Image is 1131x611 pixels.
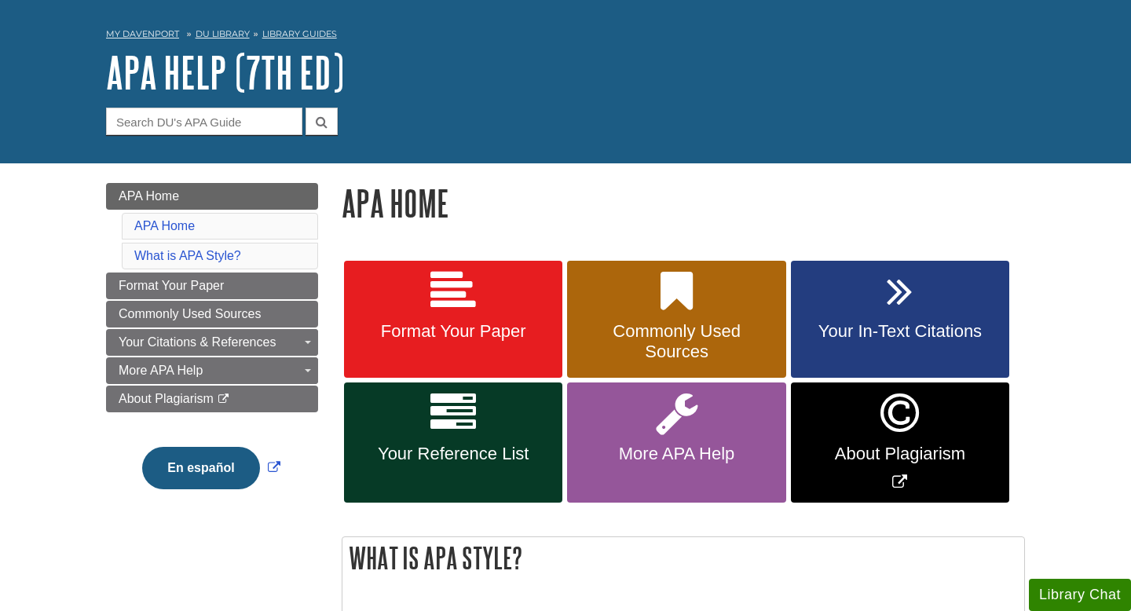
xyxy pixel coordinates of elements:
a: Link opens in new window [791,382,1009,503]
a: About Plagiarism [106,386,318,412]
span: About Plagiarism [803,444,997,464]
span: Your Citations & References [119,335,276,349]
a: Format Your Paper [344,261,562,379]
span: Format Your Paper [356,321,551,342]
a: What is APA Style? [134,249,241,262]
span: Commonly Used Sources [119,307,261,320]
a: Commonly Used Sources [106,301,318,327]
i: This link opens in a new window [217,394,230,404]
a: APA Home [134,219,195,232]
a: Link opens in new window [138,461,284,474]
span: More APA Help [119,364,203,377]
a: Your Citations & References [106,329,318,356]
a: More APA Help [567,382,785,503]
a: More APA Help [106,357,318,384]
span: About Plagiarism [119,392,214,405]
a: Library Guides [262,28,337,39]
span: APA Home [119,189,179,203]
span: Your Reference List [356,444,551,464]
h2: What is APA Style? [342,537,1024,579]
a: APA Help (7th Ed) [106,48,344,97]
nav: breadcrumb [106,24,1025,49]
span: Format Your Paper [119,279,224,292]
button: Library Chat [1029,579,1131,611]
span: Commonly Used Sources [579,321,774,362]
a: Commonly Used Sources [567,261,785,379]
a: APA Home [106,183,318,210]
a: My Davenport [106,27,179,41]
div: Guide Page Menu [106,183,318,516]
button: En español [142,447,259,489]
a: Your In-Text Citations [791,261,1009,379]
h1: APA Home [342,183,1025,223]
a: Format Your Paper [106,273,318,299]
input: Search DU's APA Guide [106,108,302,135]
span: Your In-Text Citations [803,321,997,342]
a: DU Library [196,28,250,39]
a: Your Reference List [344,382,562,503]
span: More APA Help [579,444,774,464]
